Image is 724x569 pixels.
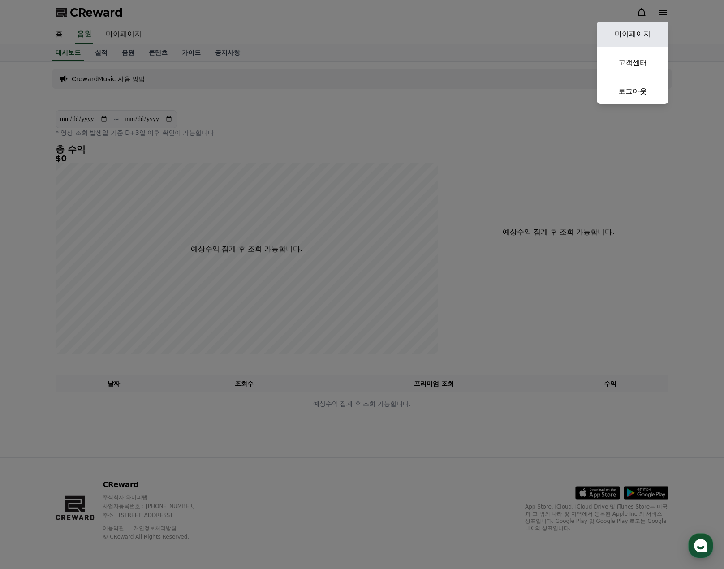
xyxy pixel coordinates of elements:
button: 마이페이지 고객센터 로그아웃 [597,22,668,104]
span: 홈 [28,297,34,305]
a: 고객센터 [597,50,668,75]
a: 대화 [59,284,116,306]
a: 로그아웃 [597,79,668,104]
a: 설정 [116,284,172,306]
span: 설정 [138,297,149,305]
a: 홈 [3,284,59,306]
a: 마이페이지 [597,22,668,47]
span: 대화 [82,298,93,305]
